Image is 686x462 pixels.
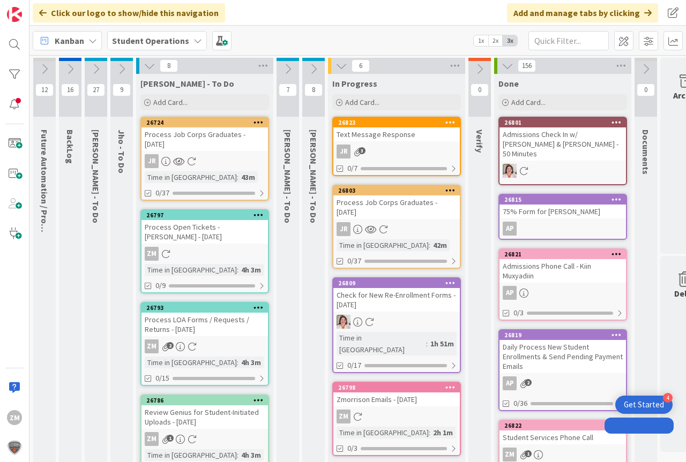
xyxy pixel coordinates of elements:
[333,186,460,195] div: 26803
[65,130,76,164] span: BackLog
[518,59,536,72] span: 156
[498,248,627,321] a: 26821Admissions Phone Call - Kiin MuxyadiinAP0/3
[338,384,460,391] div: 26798
[141,118,268,151] div: 26724Process Job Corps Graduates - [DATE]
[238,264,264,276] div: 4h 3m
[503,35,517,46] span: 3x
[87,84,105,96] span: 27
[428,338,457,350] div: 1h 51m
[503,448,517,461] div: ZM
[426,338,428,350] span: :
[499,330,626,340] div: 26819
[333,278,460,288] div: 26809
[337,410,351,423] div: ZM
[499,340,626,373] div: Daily Process New Student Enrollments & Send Pending Payment Emails
[513,398,527,409] span: 0/36
[511,97,546,107] span: Add Card...
[282,130,293,223] span: Eric - To Do
[498,78,519,89] span: Done
[140,209,269,293] a: 26797Process Open Tickets - [PERSON_NAME] - [DATE]ZMTime in [GEOGRAPHIC_DATA]:4h 3m0/9
[430,427,456,438] div: 2h 1m
[499,249,626,283] div: 26821Admissions Phone Call - Kiin Muxyadiin
[141,118,268,127] div: 26724
[141,396,268,405] div: 26786
[347,360,361,371] span: 0/17
[337,315,351,329] img: EW
[146,119,268,126] div: 26724
[35,84,54,96] span: 12
[155,280,166,291] span: 0/9
[332,277,461,373] a: 26809Check for New Re-Enrollment Forms - [DATE]EWTime in [GEOGRAPHIC_DATA]:1h 51m0/17
[332,117,461,176] a: 26823Text Message ResponseJR0/7
[347,443,357,454] span: 0/3
[333,222,460,236] div: JR
[167,342,174,349] span: 2
[146,397,268,404] div: 26786
[338,187,460,194] div: 26803
[337,145,351,158] div: JR
[499,430,626,444] div: Student Services Phone Call
[474,35,488,46] span: 1x
[141,396,268,429] div: 26786Review Genius for Student-Initiated Uploads - [DATE]
[333,127,460,141] div: Text Message Response
[332,185,461,269] a: 26803Process Job Corps Graduates - [DATE]JRTime in [GEOGRAPHIC_DATA]:42m0/37
[504,196,626,203] div: 26815
[237,357,238,368] span: :
[347,255,361,267] span: 0/37
[333,118,460,127] div: 26823
[33,3,225,22] div: Click our logo to show/hide this navigation
[488,35,503,46] span: 2x
[145,247,159,261] div: ZM
[160,59,178,72] span: 8
[499,376,626,390] div: AP
[145,264,237,276] div: Time in [GEOGRAPHIC_DATA]
[624,399,664,410] div: Get Started
[155,187,169,199] span: 0/37
[359,147,366,154] span: 3
[141,339,268,353] div: ZM
[333,383,460,392] div: 26798
[474,130,485,153] span: Verify
[332,78,377,89] span: In Progress
[337,332,426,355] div: Time in [GEOGRAPHIC_DATA]
[499,164,626,178] div: EW
[640,130,651,175] span: Documents
[141,154,268,168] div: JR
[332,382,461,456] a: 26798Zmorrison Emails - [DATE]ZMTime in [GEOGRAPHIC_DATA]:2h 1m0/3
[498,329,627,411] a: 26819Daily Process New Student Enrollments & Send Pending Payment EmailsAP0/36
[333,315,460,329] div: EW
[499,127,626,161] div: Admissions Check In w/ [PERSON_NAME] & [PERSON_NAME] - 50 Minutes
[503,222,517,236] div: AP
[55,34,84,47] span: Kanban
[333,278,460,312] div: 26809Check for New Re-Enrollment Forms - [DATE]
[238,171,258,183] div: 43m
[499,421,626,444] div: 26822Student Services Phone Call
[141,303,268,336] div: 26793Process LOA Forms / Requests / Returns - [DATE]
[429,239,430,251] span: :
[528,31,609,50] input: Quick Filter...
[499,249,626,259] div: 26821
[237,171,238,183] span: :
[525,450,532,457] span: 1
[113,84,131,96] span: 9
[7,440,22,455] img: avatar
[91,130,101,223] span: Emilie - To Do
[116,130,127,173] span: Jho - To Do
[499,421,626,430] div: 26822
[140,117,269,201] a: 26724Process Job Corps Graduates - [DATE]JRTime in [GEOGRAPHIC_DATA]:43m0/37
[279,84,297,96] span: 7
[141,220,268,244] div: Process Open Tickets - [PERSON_NAME] - [DATE]
[141,127,268,151] div: Process Job Corps Graduates - [DATE]
[499,222,626,236] div: AP
[141,313,268,336] div: Process LOA Forms / Requests / Returns - [DATE]
[507,3,658,22] div: Add and manage tabs by clicking
[499,330,626,373] div: 26819Daily Process New Student Enrollments & Send Pending Payment Emails
[503,286,517,300] div: AP
[146,211,268,219] div: 26797
[513,307,524,319] span: 0/3
[238,449,264,461] div: 4h 3m
[167,435,174,442] span: 1
[504,422,626,429] div: 26822
[155,373,169,384] span: 0/15
[238,357,264,368] div: 4h 3m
